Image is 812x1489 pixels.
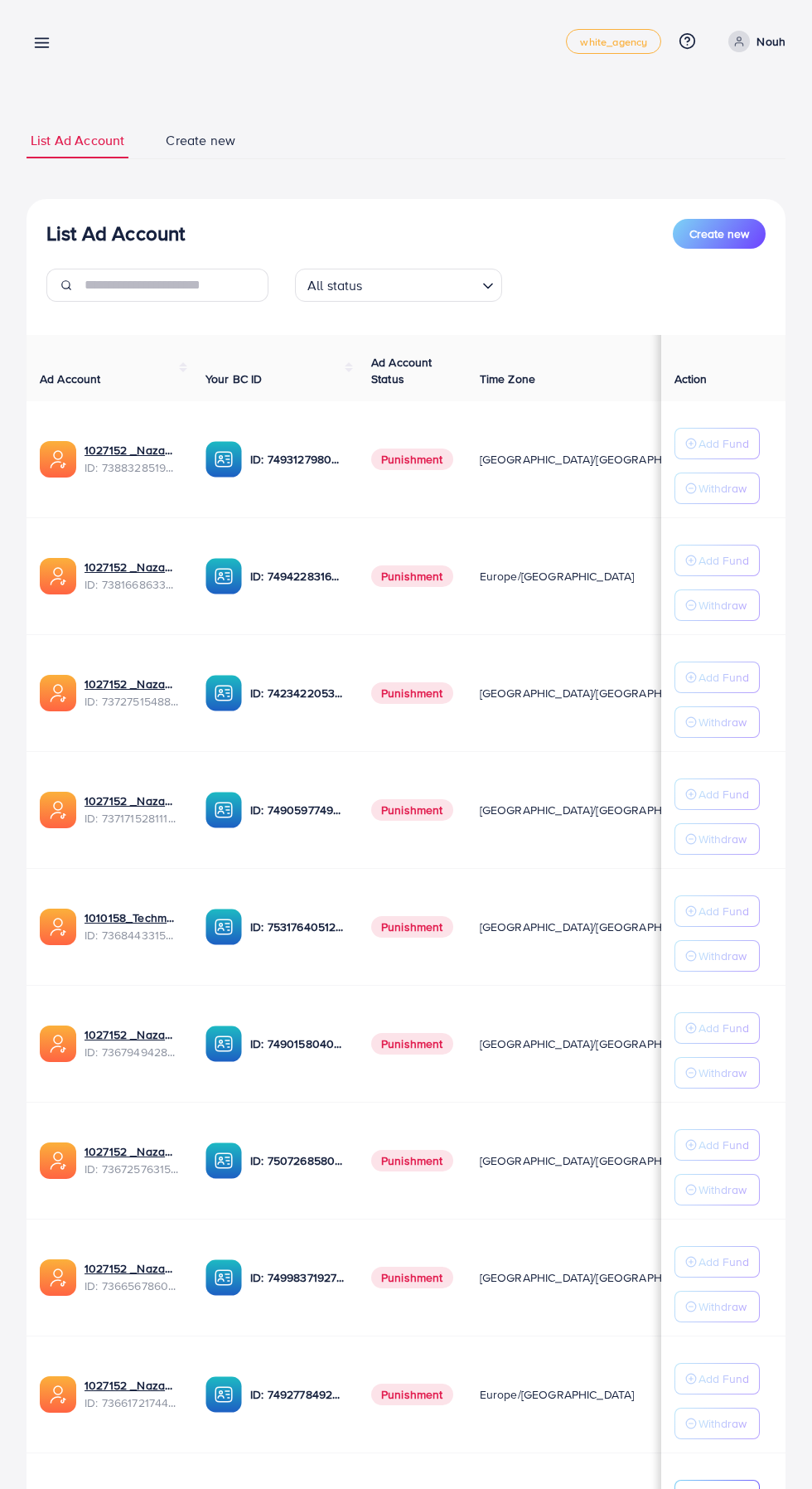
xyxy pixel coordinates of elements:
[674,1291,760,1322] button: Withdraw
[250,683,345,703] p: ID: 7423422053648285697
[40,792,76,828] img: ic-ads-acc.e4c84228.svg
[580,36,647,47] span: white_agency
[250,1268,345,1288] p: ID: 7499837192777400321
[673,219,766,249] button: Create new
[85,576,179,593] span: ID: 7381668633665093648
[85,459,179,476] span: ID: 7388328519014645761
[85,676,179,692] a: 1027152 _Nazaagency_007
[674,706,760,738] button: Withdraw
[674,428,760,459] button: Add Fund
[46,221,185,245] h3: List Ad Account
[480,371,535,387] span: Time Zone
[371,1267,453,1288] span: Punishment
[85,1026,179,1043] a: 1027152 _Nazaagency_003
[85,810,179,827] span: ID: 7371715281112170513
[40,558,76,594] img: ic-ads-acc.e4c84228.svg
[85,676,179,710] div: <span class='underline'>1027152 _Nazaagency_007</span></br>7372751548805726224
[250,1034,345,1054] p: ID: 7490158040596217873
[85,693,179,710] span: ID: 7372751548805726224
[371,799,453,821] span: Punishment
[40,1259,76,1296] img: ic-ads-acc.e4c84228.svg
[480,1386,635,1403] span: Europe/[GEOGRAPHIC_DATA]
[205,909,242,945] img: ic-ba-acc.ded83a64.svg
[674,778,760,810] button: Add Fund
[371,354,433,387] span: Ad Account Status
[368,270,476,298] input: Search for option
[250,917,345,937] p: ID: 7531764051207716871
[674,589,760,621] button: Withdraw
[85,559,179,575] a: 1027152 _Nazaagency_023
[250,566,345,586] p: ID: 7494228316518858759
[85,1278,179,1294] span: ID: 7366567860828749825
[40,371,101,387] span: Ad Account
[480,1269,710,1286] span: [GEOGRAPHIC_DATA]/[GEOGRAPHIC_DATA]
[85,1394,179,1411] span: ID: 7366172174454882305
[722,31,785,52] a: Nouh
[371,565,453,587] span: Punishment
[674,940,760,972] button: Withdraw
[85,1377,179,1411] div: <span class='underline'>1027152 _Nazaagency_018</span></br>7366172174454882305
[85,1161,179,1177] span: ID: 7367257631523782657
[85,1026,179,1060] div: <span class='underline'>1027152 _Nazaagency_003</span></br>7367949428067450896
[205,441,242,478] img: ic-ba-acc.ded83a64.svg
[371,449,453,470] span: Punishment
[205,558,242,594] img: ic-ba-acc.ded83a64.svg
[698,1252,749,1272] p: Add Fund
[480,1152,710,1169] span: [GEOGRAPHIC_DATA]/[GEOGRAPHIC_DATA]
[371,916,453,938] span: Punishment
[295,269,502,302] div: Search for option
[85,793,179,827] div: <span class='underline'>1027152 _Nazaagency_04</span></br>7371715281112170513
[674,545,760,576] button: Add Fund
[85,1143,179,1177] div: <span class='underline'>1027152 _Nazaagency_016</span></br>7367257631523782657
[674,1246,760,1278] button: Add Fund
[674,473,760,504] button: Withdraw
[40,1142,76,1179] img: ic-ads-acc.e4c84228.svg
[698,1297,747,1317] p: Withdraw
[250,1151,345,1171] p: ID: 7507268580682137618
[698,1135,749,1155] p: Add Fund
[85,442,179,458] a: 1027152 _Nazaagency_019
[371,1384,453,1405] span: Punishment
[205,1026,242,1062] img: ic-ba-acc.ded83a64.svg
[698,595,747,615] p: Withdraw
[698,1063,747,1083] p: Withdraw
[674,371,708,387] span: Action
[85,909,179,943] div: <span class='underline'>1010158_Techmanistan pk acc_1715599413927</span></br>7368443315504726017
[205,1259,242,1296] img: ic-ba-acc.ded83a64.svg
[698,1018,749,1038] p: Add Fund
[698,829,747,849] p: Withdraw
[31,131,124,150] span: List Ad Account
[674,1363,760,1394] button: Add Fund
[480,802,710,818] span: [GEOGRAPHIC_DATA]/[GEOGRAPHIC_DATA]
[85,1260,179,1277] a: 1027152 _Nazaagency_0051
[698,712,747,732] p: Withdraw
[85,1044,179,1060] span: ID: 7367949428067450896
[250,449,345,469] p: ID: 7493127980932333584
[698,550,749,570] p: Add Fund
[250,1385,345,1404] p: ID: 7492778492849930241
[756,32,785,51] p: Nouh
[371,1150,453,1171] span: Punishment
[85,442,179,476] div: <span class='underline'>1027152 _Nazaagency_019</span></br>7388328519014645761
[698,478,747,498] p: Withdraw
[674,823,760,855] button: Withdraw
[480,919,710,935] span: [GEOGRAPHIC_DATA]/[GEOGRAPHIC_DATA]
[205,371,263,387] span: Your BC ID
[205,675,242,711] img: ic-ba-acc.ded83a64.svg
[85,793,179,809] a: 1027152 _Nazaagency_04
[698,901,749,921] p: Add Fund
[698,1414,747,1433] p: Withdraw
[674,1129,760,1161] button: Add Fund
[698,1369,749,1389] p: Add Fund
[674,1012,760,1044] button: Add Fund
[480,568,635,584] span: Europe/[GEOGRAPHIC_DATA]
[480,685,710,701] span: [GEOGRAPHIC_DATA]/[GEOGRAPHIC_DATA]
[40,909,76,945] img: ic-ads-acc.e4c84228.svg
[40,675,76,711] img: ic-ads-acc.e4c84228.svg
[205,1142,242,1179] img: ic-ba-acc.ded83a64.svg
[698,667,749,687] p: Add Fund
[85,1143,179,1160] a: 1027152 _Nazaagency_016
[85,909,179,926] a: 1010158_Techmanistan pk acc_1715599413927
[566,29,661,54] a: white_agency
[698,1180,747,1200] p: Withdraw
